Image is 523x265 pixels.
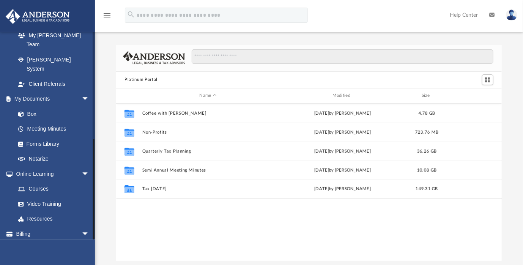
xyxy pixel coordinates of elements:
button: Tax [DATE] [142,186,274,191]
a: My [PERSON_NAME] Team [11,28,93,52]
a: Resources [11,211,97,227]
button: Platinum Portal [124,76,158,83]
div: [DATE] by [PERSON_NAME] [277,186,408,192]
div: id [446,92,499,99]
div: [DATE] by [PERSON_NAME] [277,148,408,155]
a: Video Training [11,196,93,211]
a: Forms Library [11,136,93,151]
span: 149.31 GB [416,187,438,191]
div: [DATE] by [PERSON_NAME] [277,110,408,117]
button: Switch to Grid View [482,74,493,85]
button: Coffee with [PERSON_NAME] [142,111,274,116]
i: search [127,10,135,19]
span: 10.08 GB [417,168,436,172]
div: grid [116,104,502,261]
a: Meeting Minutes [11,121,97,137]
a: Online Learningarrow_drop_down [5,166,97,181]
button: Semi Annual Meeting Minutes [142,168,274,173]
i: menu [102,11,112,20]
a: menu [102,14,112,20]
img: Anderson Advisors Platinum Portal [3,9,72,24]
span: 723.76 MB [415,130,438,134]
div: Modified [277,92,408,99]
span: 4.78 GB [419,111,435,115]
a: Client Referrals [11,76,97,91]
img: User Pic [506,9,517,21]
span: arrow_drop_down [82,91,97,107]
span: arrow_drop_down [82,166,97,182]
div: [DATE] by [PERSON_NAME] [277,167,408,174]
a: Notarize [11,151,97,167]
a: Billingarrow_drop_down [5,226,101,241]
input: Search files and folders [192,49,493,64]
span: arrow_drop_down [82,226,97,242]
div: id [120,92,139,99]
span: 36.26 GB [417,149,436,153]
div: Size [412,92,442,99]
a: [PERSON_NAME] System [11,52,97,76]
a: Box [11,106,93,121]
div: [DATE] by [PERSON_NAME] [277,129,408,136]
button: Non-Profits [142,130,274,135]
div: Name [142,92,274,99]
button: Quarterly Tax Planning [142,149,274,154]
a: Courses [11,181,97,197]
a: My Documentsarrow_drop_down [5,91,97,107]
